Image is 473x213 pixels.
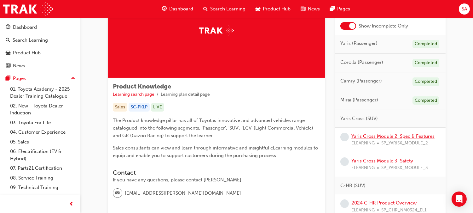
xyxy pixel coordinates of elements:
span: Product Hub [263,5,291,13]
span: Pages [337,5,350,13]
span: car-icon [256,5,260,13]
a: pages-iconPages [325,3,355,15]
div: Product Hub [13,49,41,57]
span: news-icon [6,63,10,69]
a: guage-iconDashboard [157,3,198,15]
div: Open Intercom Messenger [452,192,467,207]
div: Dashboard [13,24,37,31]
span: SP_YARISX_MODULE_3 [381,164,428,172]
span: Search Learning [210,5,245,13]
span: Dashboard [169,5,193,13]
span: pages-icon [6,76,10,82]
div: Completed [412,59,439,67]
span: News [308,5,320,13]
a: Dashboard [3,21,78,33]
span: learningRecordVerb_NONE-icon [340,199,349,208]
div: News [13,62,25,70]
a: 06. Electrification (EV & Hybrid) [8,147,78,163]
span: learningRecordVerb_NONE-icon [340,133,349,141]
button: Pages [3,73,78,84]
div: Search Learning [13,37,48,44]
a: News [3,60,78,72]
a: 07. Parts21 Certification [8,163,78,173]
a: Product Hub [3,47,78,59]
span: Sales consultants can view and learn through informative and insightful eLearning modules to equi... [113,145,319,158]
span: Show Incomplete Only [359,22,408,30]
span: Yaris (Passenger) [340,40,378,47]
a: 05. Sales [8,137,78,147]
a: Learning search page [113,92,154,97]
span: guage-icon [6,25,10,30]
div: SC-PKLP [129,103,150,112]
span: [EMAIL_ADDRESS][PERSON_NAME][DOMAIN_NAME] [125,190,241,197]
span: SP_YARISX_MODULE_2 [381,140,428,147]
span: C-HR (SUV) [340,182,366,189]
a: 03. Toyota For Life [8,118,78,128]
li: Learning plan detail page [161,91,210,98]
a: car-iconProduct Hub [251,3,296,15]
div: Completed [412,96,439,105]
span: pages-icon [330,5,335,13]
span: news-icon [301,5,305,13]
a: search-iconSearch Learning [198,3,251,15]
div: Completed [412,77,439,86]
div: Pages [13,75,26,82]
div: LIVE [151,103,164,112]
span: guage-icon [162,5,167,13]
img: Trak [3,2,53,16]
a: Yaris Cross Module 3: Safety [351,158,413,164]
span: Yaris Cross (SUV) [340,115,378,122]
div: Sales [113,103,127,112]
span: The Product knowledge pillar has all of Toyotas innovative and advanced vehicles range catalogued... [113,118,314,138]
span: ELEARNING [351,140,375,147]
button: SA [459,3,470,15]
span: learningRecordVerb_NONE-icon [340,157,349,166]
a: 04. Customer Experience [8,127,78,137]
button: DashboardSearch LearningProduct HubNews [3,20,78,73]
span: email-icon [115,189,120,198]
a: Search Learning [3,34,78,46]
a: 08. Service Training [8,173,78,183]
span: Corolla (Passenger) [340,59,383,66]
a: 2024 C-HR Product Overview [351,200,417,206]
div: If you have any questions, please contact [PERSON_NAME]. [113,176,320,184]
span: search-icon [6,38,10,43]
span: car-icon [6,50,10,56]
a: 09. Technical Training [8,183,78,192]
span: Camry (Passenger) [340,77,382,85]
span: ELEARNING [351,164,375,172]
a: news-iconNews [296,3,325,15]
span: prev-icon [69,200,74,208]
img: Trak [199,26,234,35]
span: Mirai (Passenger) [340,96,378,104]
a: Yaris Cross Module 2: Spec & Features [351,133,435,139]
span: SA [462,5,467,13]
h3: Contact [113,169,320,176]
a: 10. TUNE Rev-Up Training [8,192,78,202]
a: 02. New - Toyota Dealer Induction [8,101,78,118]
a: 01. Toyota Academy - 2025 Dealer Training Catalogue [8,84,78,101]
span: search-icon [203,5,208,13]
div: Completed [412,40,439,48]
span: Product Knowledge [113,83,171,90]
span: up-icon [71,75,75,83]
